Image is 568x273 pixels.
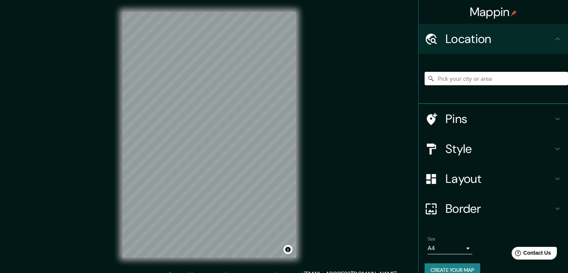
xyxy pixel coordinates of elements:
div: Border [419,194,568,224]
label: Size [428,236,435,242]
h4: Mappin [470,4,517,19]
div: Style [419,134,568,164]
h4: Layout [446,171,553,186]
h4: Style [446,141,553,156]
div: Location [419,24,568,54]
img: pin-icon.png [511,10,517,16]
canvas: Map [122,12,296,258]
h4: Location [446,31,553,46]
div: Layout [419,164,568,194]
h4: Pins [446,111,553,126]
div: Pins [419,104,568,134]
div: A4 [428,242,472,254]
iframe: Help widget launcher [502,244,560,265]
button: Toggle attribution [283,245,292,254]
input: Pick your city or area [425,72,568,85]
h4: Border [446,201,553,216]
